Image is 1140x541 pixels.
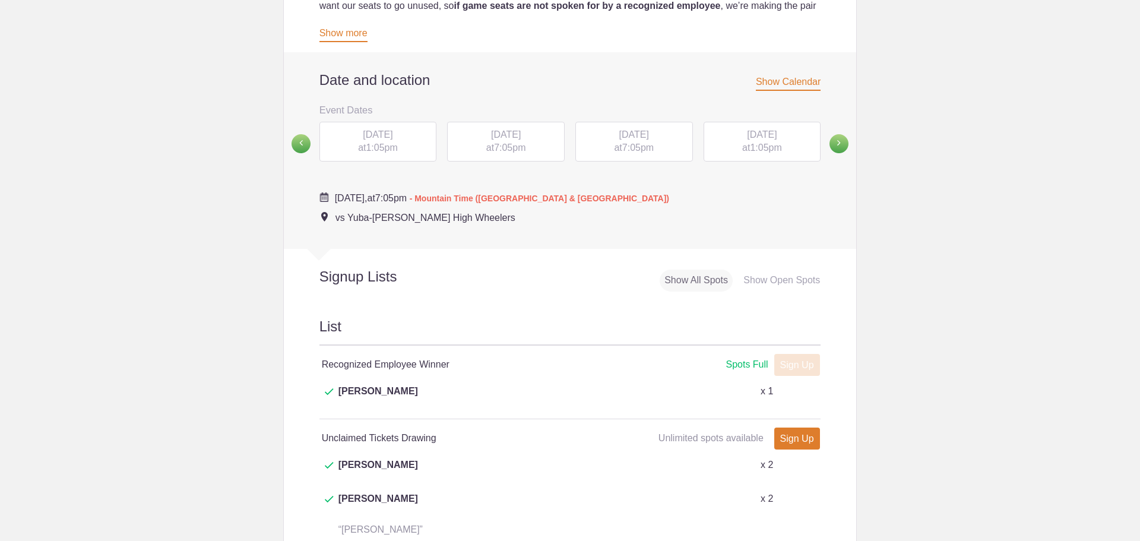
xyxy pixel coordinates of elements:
[319,121,438,163] button: [DATE] at1:05pm
[619,129,649,140] span: [DATE]
[335,213,515,223] span: vs Yuba-[PERSON_NAME] High Wheelers
[575,121,693,163] button: [DATE] at7:05pm
[454,1,720,11] strong: if game seats are not spoken for by a recognized employee
[319,122,437,162] div: at
[325,462,334,469] img: Check dark green
[284,268,475,286] h2: Signup Lists
[410,194,669,203] span: - Mountain Time ([GEOGRAPHIC_DATA] & [GEOGRAPHIC_DATA])
[660,270,733,292] div: Show All Spots
[375,193,407,203] span: 7:05pm
[761,492,773,506] p: x 2
[739,270,825,292] div: Show Open Spots
[338,492,418,520] span: [PERSON_NAME]
[494,143,525,153] span: 7:05pm
[774,428,820,450] a: Sign Up
[622,143,654,153] span: 7:05pm
[335,193,669,203] span: at
[575,122,693,162] div: at
[703,121,822,163] button: [DATE] at1:05pm
[338,524,423,534] span: “[PERSON_NAME]”
[446,121,565,163] button: [DATE] at7:05pm
[338,458,418,486] span: [PERSON_NAME]
[338,384,418,413] span: [PERSON_NAME]
[366,143,397,153] span: 1:05pm
[319,71,821,89] h2: Date and location
[363,129,392,140] span: [DATE]
[322,357,570,372] h4: Recognized Employee Winner
[319,28,368,42] a: Show more
[321,212,328,222] img: Event location
[335,193,368,203] span: [DATE],
[747,129,777,140] span: [DATE]
[756,77,821,91] span: Show Calendar
[319,101,821,119] h3: Event Dates
[761,384,773,398] p: x 1
[750,143,781,153] span: 1:05pm
[325,496,334,503] img: Check dark green
[319,317,821,346] h2: List
[322,431,570,445] h4: Unclaimed Tickets Drawing
[704,122,821,162] div: at
[761,458,773,472] p: x 2
[658,433,764,443] span: Unlimited spots available
[447,122,565,162] div: at
[726,357,768,372] div: Spots Full
[325,388,334,396] img: Check dark green
[319,192,329,202] img: Cal purple
[491,129,521,140] span: [DATE]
